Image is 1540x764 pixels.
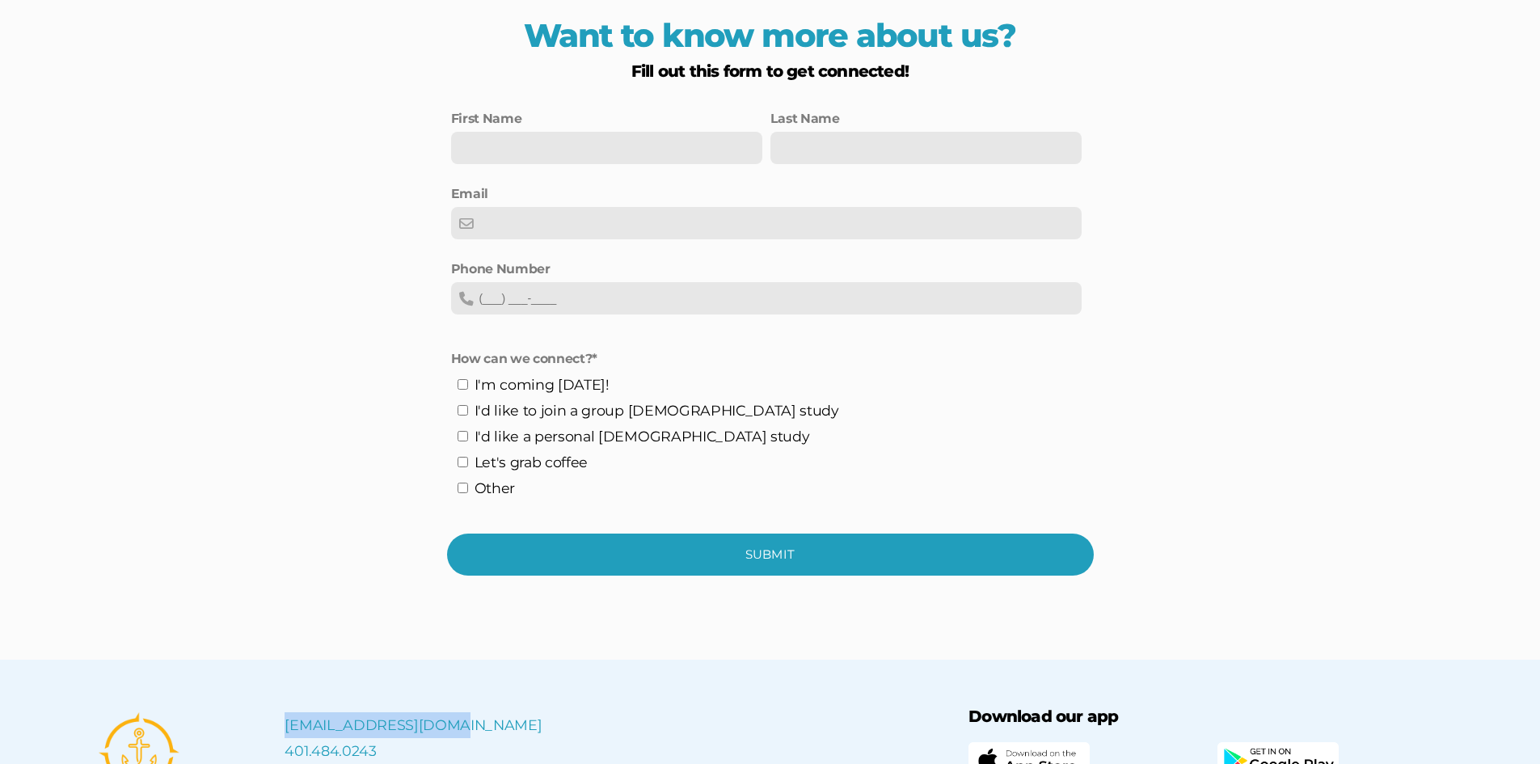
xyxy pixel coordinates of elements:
a: [EMAIL_ADDRESS][DOMAIN_NAME] [285,716,542,733]
label: Phone Number [451,256,1082,282]
a: Submit [447,534,1094,576]
label: Let's grab coffee [475,450,589,475]
label: I'm coming [DATE]! [475,372,610,398]
label: Email [451,181,488,207]
label: How can we connect?* [451,346,598,372]
h3: Download our app [968,708,1441,724]
label: I'd like a personal [DEMOGRAPHIC_DATA] study [475,424,810,450]
h3: Fill out this form to get connected! [447,63,1094,79]
h2: Want to know more about us? [447,19,1094,52]
label: I'd like to join a group [DEMOGRAPHIC_DATA] study [475,398,839,424]
a: 401.484.0243 [285,742,376,759]
label: Other [475,475,515,501]
label: Last Name [770,106,840,132]
input: (___) ___-____ [451,282,1082,314]
label: First Name [451,106,522,132]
